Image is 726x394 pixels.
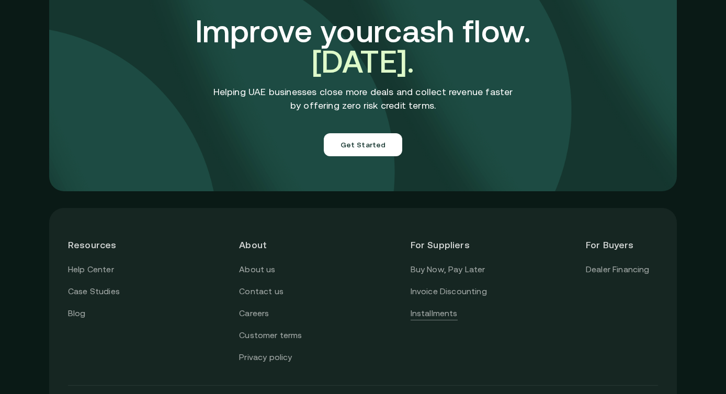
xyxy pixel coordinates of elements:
[239,351,292,364] a: Privacy policy
[586,263,650,276] a: Dealer Financing
[411,285,487,298] a: Invoice Discounting
[141,16,585,77] h3: Improve your cash flow.
[239,227,311,263] header: About
[239,285,283,298] a: Contact us
[239,263,275,276] a: About us
[68,307,86,320] a: Blog
[68,285,120,298] a: Case Studies
[411,227,487,263] header: For Suppliers
[312,43,415,79] span: [DATE].
[586,227,658,263] header: For Buyers
[68,263,114,276] a: Help Center
[239,307,269,320] a: Careers
[411,263,485,276] a: Buy Now, Pay Later
[324,133,403,156] button: Get Started
[239,329,302,342] a: Customer terms
[68,227,140,263] header: Resources
[411,307,458,320] a: Installments
[213,85,513,112] p: Helping UAE businesses close more deals and collect revenue faster by offering zero risk credit t...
